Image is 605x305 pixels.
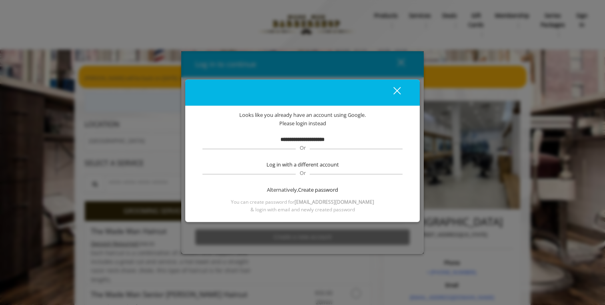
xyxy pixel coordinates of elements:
span: Please login instead [279,119,326,127]
div: close dialog [384,86,400,98]
span: You can create password for [231,198,374,206]
div: Alternatively, [201,186,404,194]
span: Log in with a different account [266,161,339,169]
span: & login with email and newly created password [250,206,355,213]
b: [EMAIL_ADDRESS][DOMAIN_NAME] [294,199,374,205]
span: Or [296,169,310,177]
span: Or [296,144,310,151]
span: Create password [298,186,338,194]
button: close dialog [379,84,406,101]
span: Looks like you already have an account using Google. [239,111,366,119]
